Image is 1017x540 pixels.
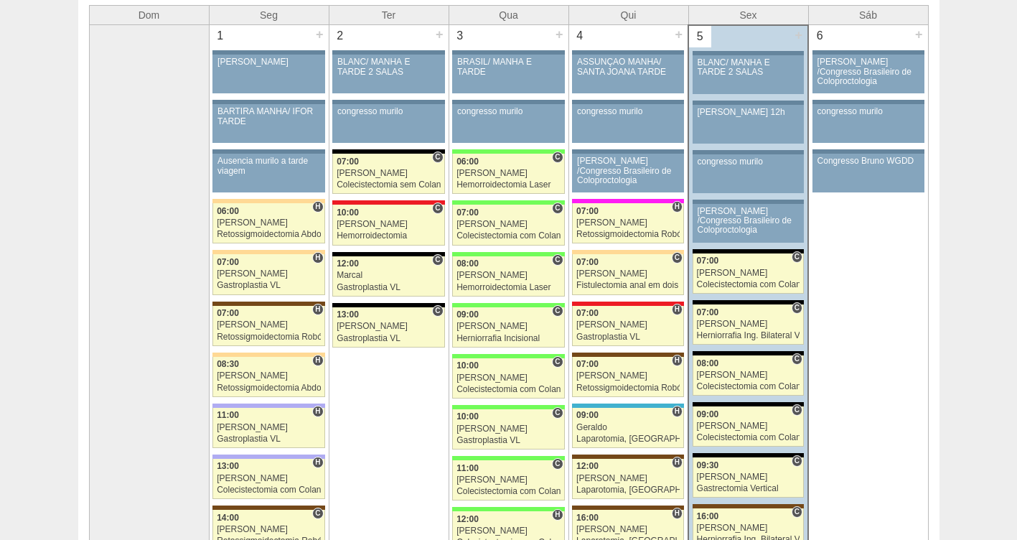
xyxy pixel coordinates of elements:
a: C 09:30 [PERSON_NAME] Gastrectomia Vertical [693,457,804,498]
div: [PERSON_NAME] 12h [698,108,800,117]
div: Key: Christóvão da Gama [212,455,324,459]
div: [PERSON_NAME] /Congresso Brasileiro de Coloproctologia [817,57,919,86]
div: Key: Aviso [332,50,444,55]
div: Key: Blanc [693,300,804,304]
div: [PERSON_NAME] [217,218,321,228]
a: ASSUNÇÃO MANHÃ/ SANTA JOANA TARDE [572,55,684,93]
div: Key: Brasil [452,507,564,511]
span: Hospital [312,355,323,366]
div: Key: Blanc [693,249,804,253]
div: [PERSON_NAME] [576,525,680,534]
div: Colecistectomia com Colangiografia VL [456,385,561,394]
div: Key: Blanc [332,303,444,307]
a: congresso murilo [332,104,444,143]
div: 1 [210,25,232,47]
th: Qua [449,5,568,25]
th: Ter [329,5,449,25]
a: C 09:00 [PERSON_NAME] Colecistectomia com Colangiografia VL [693,406,804,447]
div: [PERSON_NAME] [576,371,680,381]
div: Key: Aviso [693,101,804,105]
a: congresso murilo [572,104,684,143]
span: 11:00 [456,463,479,473]
span: Hospital [312,201,323,213]
span: Consultório [792,404,802,416]
a: [PERSON_NAME] /Congresso Brasileiro de Coloproctologia [812,55,924,93]
div: Gastroplastia VL [217,281,321,290]
a: H 12:00 [PERSON_NAME] Laparotomia, [GEOGRAPHIC_DATA], Drenagem, Bridas [572,459,684,499]
div: Geraldo [576,423,680,432]
div: [PERSON_NAME] [697,269,800,278]
div: Herniorrafia Incisional [456,334,561,343]
div: congresso murilo [337,107,440,116]
div: [PERSON_NAME] [697,472,800,482]
span: 13:00 [337,309,359,320]
span: Consultório [552,152,563,163]
span: 06:00 [456,157,479,167]
div: + [913,25,925,44]
div: [PERSON_NAME] [217,525,321,534]
span: 10:00 [456,411,479,422]
div: [PERSON_NAME] [217,57,320,67]
div: Hemorroidectomia Laser [456,180,561,190]
span: Consultório [792,302,802,314]
div: Gastroplastia VL [337,283,441,292]
div: Laparotomia, [GEOGRAPHIC_DATA], Drenagem, Bridas [576,485,680,495]
div: Hemorroidectomia Laser [456,283,561,292]
a: H 07:00 [PERSON_NAME] Gastroplastia VL [572,306,684,346]
span: Hospital [672,457,683,468]
a: [PERSON_NAME] [212,55,324,93]
div: Key: Brasil [452,303,564,307]
div: Colecistectomia com Colangiografia VL [456,487,561,496]
div: Hemorroidectomia [337,231,441,241]
div: [PERSON_NAME] [456,526,561,536]
a: congresso murilo [693,154,804,193]
a: C 13:00 [PERSON_NAME] Gastroplastia VL [332,307,444,348]
div: Key: Blanc [332,149,444,154]
th: Dom [89,5,209,25]
span: 16:00 [576,513,599,523]
span: Consultório [552,254,563,266]
div: 5 [689,26,711,47]
a: H 07:00 [PERSON_NAME] Retossigmoidectomia Robótica [212,306,324,346]
div: + [433,25,446,44]
div: Key: Neomater [572,404,684,408]
span: 09:00 [456,309,479,320]
div: BARTIRA MANHÃ/ IFOR TARDE [217,107,320,126]
span: Consultório [792,353,802,365]
span: Hospital [672,201,683,213]
a: H 13:00 [PERSON_NAME] Colecistectomia com Colangiografia VL [212,459,324,499]
div: [PERSON_NAME] [456,424,561,434]
div: [PERSON_NAME] [576,269,680,279]
span: Hospital [672,406,683,417]
span: 08:00 [456,259,479,269]
span: 07:00 [576,257,599,267]
div: Key: Blanc [693,351,804,355]
div: Laparotomia, [GEOGRAPHIC_DATA], Drenagem, Bridas VL [576,434,680,444]
div: Key: Aviso [572,149,684,154]
span: 09:00 [576,410,599,420]
div: [PERSON_NAME] [217,269,321,279]
a: H 09:00 Geraldo Laparotomia, [GEOGRAPHIC_DATA], Drenagem, Bridas VL [572,408,684,448]
span: Consultório [312,508,323,519]
div: congresso murilo [698,157,800,167]
span: 11:00 [217,410,239,420]
div: Key: Aviso [452,100,564,104]
div: Key: Blanc [332,252,444,256]
div: Key: Brasil [452,354,564,358]
span: Consultório [792,455,802,467]
span: Consultório [792,506,802,518]
span: Consultório [552,305,563,317]
a: C 08:00 [PERSON_NAME] Colecistectomia com Colangiografia VL [693,355,804,396]
div: Key: Aviso [693,200,804,204]
div: 3 [449,25,472,47]
div: + [672,25,685,44]
span: 09:30 [697,460,719,470]
div: Retossigmoidectomia Robótica [576,383,680,393]
div: Key: Blanc [693,402,804,406]
span: 12:00 [576,461,599,471]
div: Key: Santa Joana [212,506,324,510]
span: 08:00 [697,358,719,368]
div: [PERSON_NAME] [217,423,321,432]
div: Key: Santa Joana [212,302,324,306]
div: [PERSON_NAME] [456,220,561,229]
